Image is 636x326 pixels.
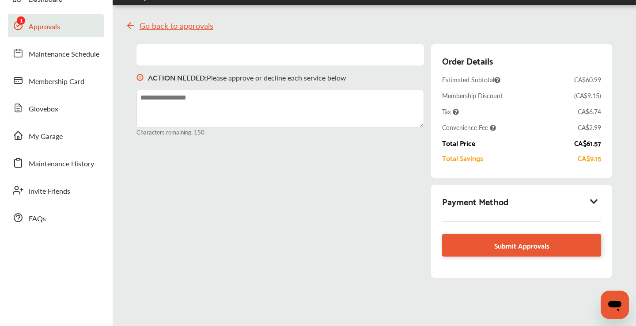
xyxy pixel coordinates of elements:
iframe: Button to launch messaging window [601,291,629,319]
span: FAQs [29,213,46,225]
span: Go back to approvals [140,21,213,30]
div: Order Details [442,53,493,68]
img: svg+xml;base64,PHN2ZyB3aWR0aD0iMTYiIGhlaWdodD0iMTciIHZpZXdCb3g9IjAgMCAxNiAxNyIgZmlsbD0ibm9uZSIgeG... [136,65,144,90]
span: Glovebox [29,104,58,115]
div: ( CA$9.15 ) [574,91,601,100]
b: ACTION NEEDED : [148,73,207,83]
span: Tax [442,107,459,116]
a: Submit Approvals [442,234,601,257]
span: Estimated Subtotal [442,75,500,84]
span: Convenience Fee [442,123,496,132]
p: Please approve or decline each service below [148,73,346,83]
div: Total Savings [442,154,483,162]
span: Approvals [29,21,60,33]
span: Invite Friends [29,186,70,197]
a: Glovebox [8,96,104,119]
a: FAQs [8,206,104,229]
div: Membership Discount [442,91,503,100]
a: Maintenance Schedule [8,42,104,65]
a: Maintenance History [8,151,104,174]
a: My Garage [8,124,104,147]
div: CA$61.57 [574,139,601,147]
div: CA$6.74 [578,107,601,116]
a: Membership Card [8,69,104,92]
div: Payment Method [442,194,601,209]
span: Maintenance Schedule [29,49,99,60]
div: CA$9.15 [578,154,601,162]
span: Submit Approvals [494,239,549,251]
span: Membership Card [29,76,84,88]
div: Total Price [442,139,475,147]
a: Invite Friends [8,179,104,202]
span: My Garage [29,131,63,142]
span: Maintenance History [29,158,94,170]
div: CA$60.99 [574,75,601,84]
img: svg+xml;base64,PHN2ZyB4bWxucz0iaHR0cDovL3d3dy53My5vcmcvMjAwMC9zdmciIHdpZHRoPSIyNCIgaGVpZ2h0PSIyNC... [125,20,136,31]
small: Characters remaining: 150 [136,128,424,136]
div: CA$2.99 [578,123,601,132]
a: Approvals [8,14,104,37]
